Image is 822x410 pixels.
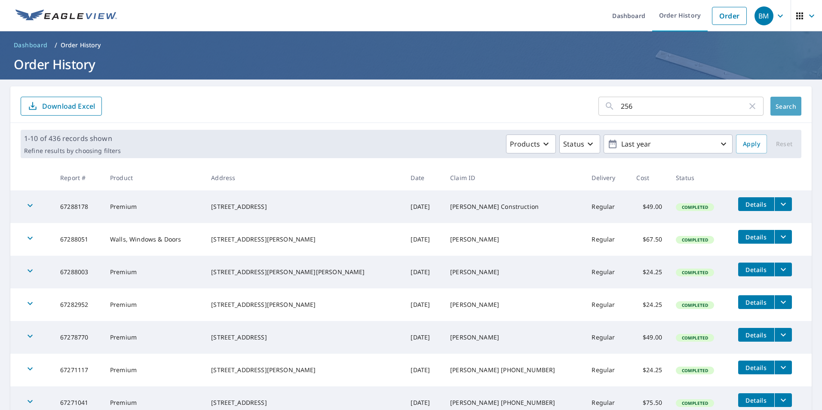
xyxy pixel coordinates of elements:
td: 67288178 [53,190,103,223]
button: filesDropdownBtn-67278770 [774,328,792,342]
td: 67288051 [53,223,103,256]
p: Products [510,139,540,149]
p: Download Excel [42,101,95,111]
th: Address [204,165,404,190]
td: Regular [585,256,629,288]
td: Premium [103,321,204,354]
div: [STREET_ADDRESS][PERSON_NAME] [211,300,397,309]
th: Date [404,165,443,190]
td: [DATE] [404,256,443,288]
button: filesDropdownBtn-67288003 [774,263,792,276]
td: Walls, Windows & Doors [103,223,204,256]
p: 1-10 of 436 records shown [24,133,121,144]
input: Address, Report #, Claim ID, etc. [621,94,747,118]
h1: Order History [10,55,812,73]
div: [STREET_ADDRESS][PERSON_NAME] [211,366,397,374]
td: Regular [585,223,629,256]
td: [PERSON_NAME] [443,288,585,321]
span: Completed [677,367,713,373]
td: $24.25 [629,354,669,386]
td: Premium [103,256,204,288]
a: Order [712,7,747,25]
span: Details [743,396,769,404]
button: filesDropdownBtn-67271041 [774,393,792,407]
div: [STREET_ADDRESS][PERSON_NAME] [211,235,397,244]
span: Completed [677,204,713,210]
button: filesDropdownBtn-67282952 [774,295,792,309]
span: Details [743,364,769,372]
td: [DATE] [404,223,443,256]
div: BM [755,6,773,25]
p: Status [563,139,584,149]
button: Apply [736,135,767,153]
td: Regular [585,288,629,321]
td: [PERSON_NAME] [443,223,585,256]
button: filesDropdownBtn-67288051 [774,230,792,244]
td: [DATE] [404,354,443,386]
span: Search [777,102,794,110]
img: EV Logo [15,9,117,22]
span: Apply [743,139,760,150]
td: [DATE] [404,190,443,223]
td: Premium [103,354,204,386]
button: detailsBtn-67288051 [738,230,774,244]
td: [PERSON_NAME] Construction [443,190,585,223]
li: / [55,40,57,50]
p: Order History [61,41,101,49]
span: Completed [677,302,713,308]
p: Refine results by choosing filters [24,147,121,155]
th: Status [669,165,731,190]
td: Premium [103,190,204,223]
button: detailsBtn-67288003 [738,263,774,276]
span: Completed [677,237,713,243]
div: [STREET_ADDRESS] [211,333,397,342]
span: Completed [677,400,713,406]
a: Dashboard [10,38,51,52]
th: Product [103,165,204,190]
span: Details [743,331,769,339]
span: Completed [677,335,713,341]
div: [STREET_ADDRESS][PERSON_NAME][PERSON_NAME] [211,268,397,276]
button: detailsBtn-67282952 [738,295,774,309]
td: Premium [103,288,204,321]
td: $67.50 [629,223,669,256]
td: 67278770 [53,321,103,354]
button: detailsBtn-67271041 [738,393,774,407]
td: [PERSON_NAME] [443,256,585,288]
th: Report # [53,165,103,190]
td: 67271117 [53,354,103,386]
td: Regular [585,354,629,386]
div: [STREET_ADDRESS] [211,202,397,211]
td: $49.00 [629,190,669,223]
td: Regular [585,321,629,354]
button: Search [770,97,801,116]
button: filesDropdownBtn-67271117 [774,361,792,374]
td: [DATE] [404,321,443,354]
td: 67288003 [53,256,103,288]
button: detailsBtn-67271117 [738,361,774,374]
th: Delivery [585,165,629,190]
span: Completed [677,269,713,275]
p: Last year [618,137,718,152]
td: [PERSON_NAME] [443,321,585,354]
nav: breadcrumb [10,38,812,52]
span: Details [743,266,769,274]
div: [STREET_ADDRESS] [211,398,397,407]
th: Cost [629,165,669,190]
td: $49.00 [629,321,669,354]
td: Regular [585,190,629,223]
td: $24.25 [629,256,669,288]
td: [DATE] [404,288,443,321]
td: [PERSON_NAME] [PHONE_NUMBER] [443,354,585,386]
button: Download Excel [21,97,102,116]
span: Details [743,200,769,208]
span: Details [743,233,769,241]
button: detailsBtn-67278770 [738,328,774,342]
td: $24.25 [629,288,669,321]
button: Last year [604,135,733,153]
th: Claim ID [443,165,585,190]
button: Products [506,135,556,153]
button: filesDropdownBtn-67288178 [774,197,792,211]
td: 67282952 [53,288,103,321]
button: Status [559,135,600,153]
